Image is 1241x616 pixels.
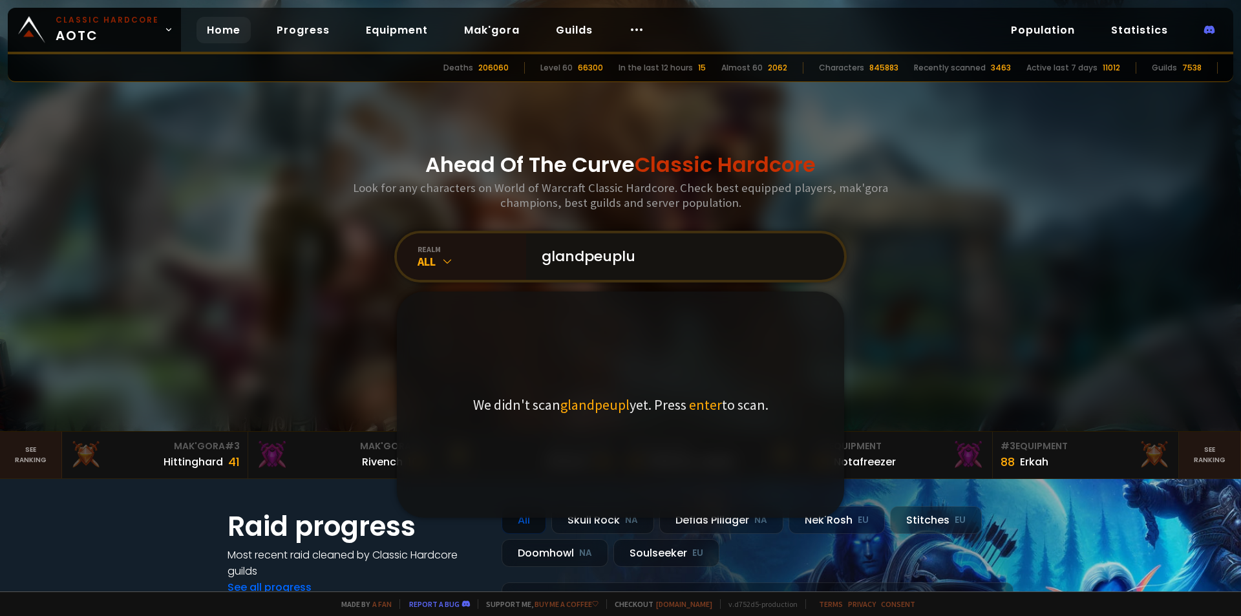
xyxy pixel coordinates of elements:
div: Stitches [890,506,982,534]
div: Nek'Rosh [789,506,885,534]
a: Consent [881,599,915,609]
div: Defias Pillager [659,506,783,534]
a: Privacy [848,599,876,609]
div: 206060 [478,62,509,74]
div: 66300 [578,62,603,74]
a: Terms [819,599,843,609]
a: Guilds [546,17,603,43]
div: Level 60 [540,62,573,74]
div: In the last 12 hours [619,62,693,74]
a: Statistics [1101,17,1178,43]
input: Search a character... [534,233,829,280]
div: Skull Rock [551,506,654,534]
small: Classic Hardcore [56,14,159,26]
a: #3Equipment88Erkah [993,432,1179,478]
small: NA [579,547,592,560]
a: a fan [372,599,392,609]
span: glandpeupl [560,396,630,414]
div: Mak'Gora [256,440,426,453]
p: We didn't scan yet. Press to scan. [473,396,769,414]
div: 11012 [1103,62,1120,74]
a: Mak'gora [454,17,530,43]
small: EU [858,514,869,527]
div: Almost 60 [721,62,763,74]
small: NA [754,514,767,527]
div: Rivench [362,454,403,470]
div: 41 [228,453,240,471]
div: Equipment [1001,440,1171,453]
div: realm [418,244,526,254]
a: Seeranking [1179,432,1241,478]
h3: Look for any characters on World of Warcraft Classic Hardcore. Check best equipped players, mak'g... [348,180,893,210]
h1: Ahead Of The Curve [425,149,816,180]
div: 7538 [1182,62,1202,74]
a: Mak'Gora#2Rivench100 [248,432,434,478]
div: Hittinghard [164,454,223,470]
small: NA [625,514,638,527]
span: Support me, [478,599,599,609]
div: Erkah [1020,454,1048,470]
span: enter [689,396,722,414]
div: Mak'Gora [70,440,240,453]
div: 88 [1001,453,1015,471]
a: Mak'Gora#3Hittinghard41 [62,432,248,478]
a: See all progress [228,580,312,595]
a: [DOMAIN_NAME] [656,599,712,609]
div: All [502,506,546,534]
a: Home [196,17,251,43]
div: Guilds [1152,62,1177,74]
div: Notafreezer [834,454,896,470]
a: Equipment [355,17,438,43]
small: EU [692,547,703,560]
div: Soulseeker [613,539,719,567]
div: 15 [698,62,706,74]
div: 845883 [869,62,898,74]
span: Checkout [606,599,712,609]
span: # 3 [1001,440,1015,452]
div: Active last 7 days [1026,62,1098,74]
a: Report a bug [409,599,460,609]
a: #2Equipment88Notafreezer [807,432,993,478]
div: 3463 [991,62,1011,74]
small: EU [955,514,966,527]
a: Progress [266,17,340,43]
span: Classic Hardcore [635,150,816,179]
div: Characters [819,62,864,74]
span: # 3 [225,440,240,452]
a: Population [1001,17,1085,43]
a: Classic HardcoreAOTC [8,8,181,52]
a: Buy me a coffee [535,599,599,609]
h1: Raid progress [228,506,486,547]
div: Equipment [814,440,984,453]
span: Made by [334,599,392,609]
span: AOTC [56,14,159,45]
div: 2062 [768,62,787,74]
span: v. d752d5 - production [720,599,798,609]
h4: Most recent raid cleaned by Classic Hardcore guilds [228,547,486,579]
div: Doomhowl [502,539,608,567]
div: All [418,254,526,269]
div: Deaths [443,62,473,74]
div: Recently scanned [914,62,986,74]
